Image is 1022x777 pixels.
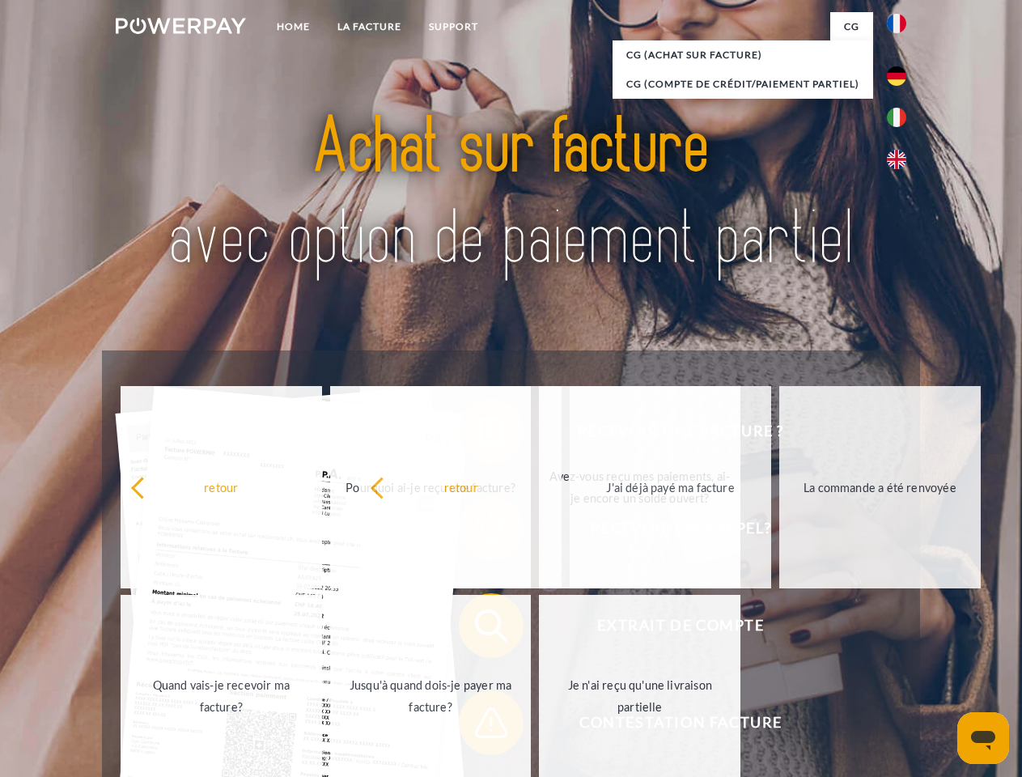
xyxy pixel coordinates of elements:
[130,674,312,718] div: Quand vais-je recevoir ma facture?
[613,40,873,70] a: CG (achat sur facture)
[887,150,906,169] img: en
[340,476,522,498] div: Pourquoi ai-je reçu une facture?
[340,674,522,718] div: Jusqu'à quand dois-je payer ma facture?
[887,14,906,33] img: fr
[263,12,324,41] a: Home
[415,12,492,41] a: Support
[613,70,873,99] a: CG (Compte de crédit/paiement partiel)
[549,674,731,718] div: Je n'ai reçu qu'une livraison partielle
[370,476,552,498] div: retour
[324,12,415,41] a: LA FACTURE
[789,476,971,498] div: La commande a été renvoyée
[887,66,906,86] img: de
[116,18,246,34] img: logo-powerpay-white.svg
[579,476,761,498] div: J'ai déjà payé ma facture
[155,78,867,310] img: title-powerpay_fr.svg
[887,108,906,127] img: it
[957,712,1009,764] iframe: Bouton de lancement de la fenêtre de messagerie
[130,476,312,498] div: retour
[830,12,873,41] a: CG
